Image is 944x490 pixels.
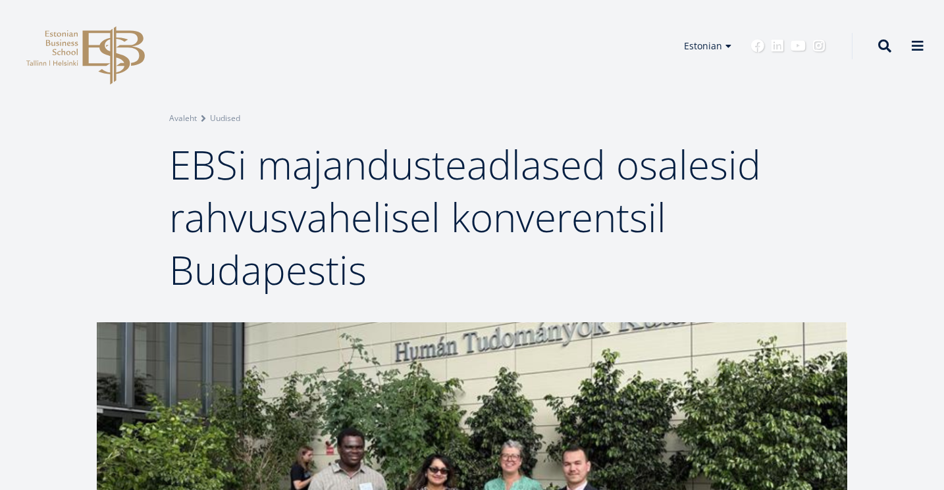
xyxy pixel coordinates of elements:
[771,39,784,53] a: Linkedin
[169,112,197,125] a: Avaleht
[751,39,764,53] a: Facebook
[169,137,761,297] span: EBSi majandusteadlased osalesid rahvusvahelisel konverentsil Budapestis
[812,39,826,53] a: Instagram
[210,112,240,125] a: Uudised
[791,39,806,53] a: Youtube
